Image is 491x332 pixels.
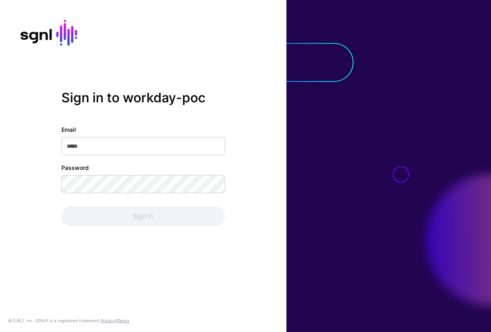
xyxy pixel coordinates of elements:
h2: Sign in to workday-poc [61,90,225,105]
label: Password [61,163,89,172]
div: © [URL], Inc. SGNL® is a registered trademark. & [8,317,129,324]
label: Email [61,125,76,134]
a: Privacy [101,318,115,323]
a: Terms [117,318,129,323]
